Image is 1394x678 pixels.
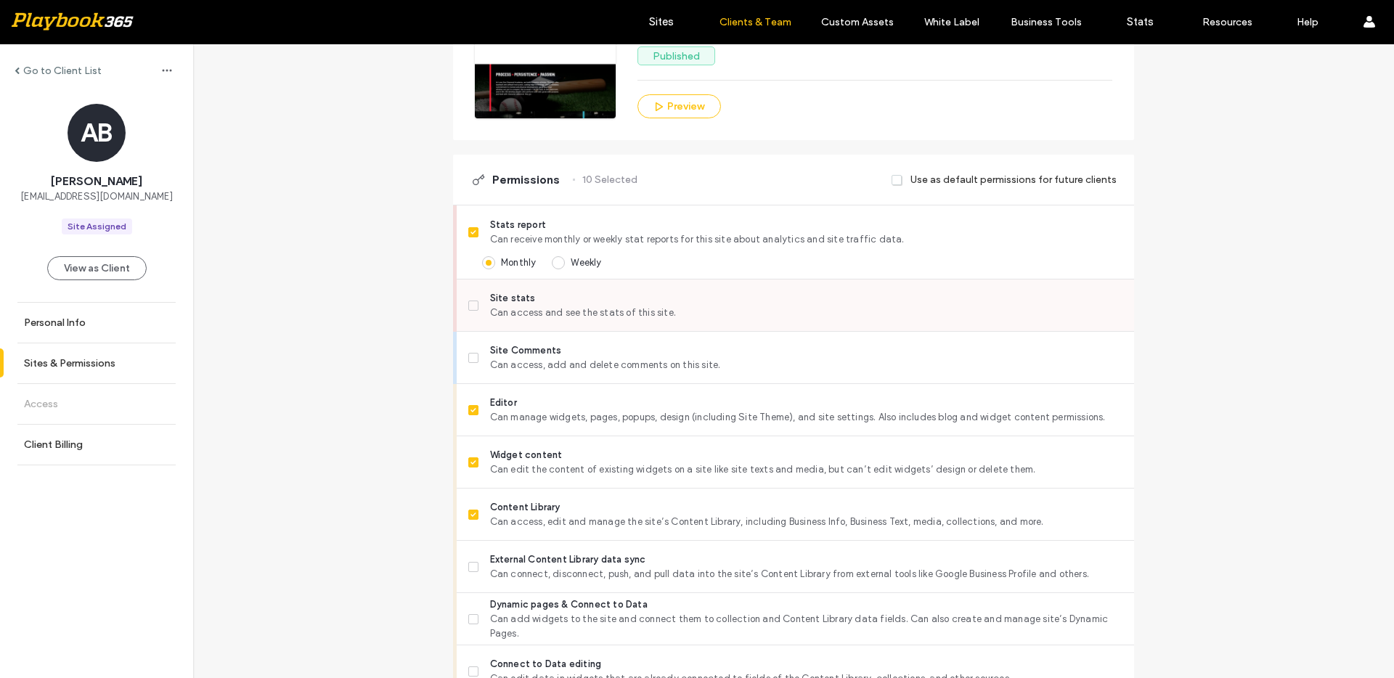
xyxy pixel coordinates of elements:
label: Clients & Team [720,16,791,28]
span: Help [33,10,63,23]
span: Can receive monthly or weekly stat reports for this site about analytics and site traffic data. [490,232,1122,247]
span: External Content Library data sync [490,552,1122,567]
span: Permissions [492,172,560,188]
span: Can manage widgets, pages, popups, design (including Site Theme), and site settings. Also include... [490,410,1122,425]
span: Connect to Data editing [490,657,1122,671]
label: Business Tools [1011,16,1082,28]
span: Can connect, disconnect, push, and pull data into the site’s Content Library from external tools ... [490,567,1122,581]
span: Site Comments [490,343,1122,358]
span: Widget content [490,448,1122,462]
label: Go to Client List [23,65,102,77]
label: Sites [649,15,674,28]
label: Client Billing [24,438,83,451]
span: Can access and see the stats of this site. [490,306,1122,320]
div: AB [68,104,126,162]
span: Can add widgets to the site and connect them to collection and Content Library data fields. Can a... [490,612,1122,641]
span: [EMAIL_ADDRESS][DOMAIN_NAME] [20,189,173,204]
label: 10 Selected [582,166,637,193]
span: Can edit the content of existing widgets on a site like site texts and media, but can’t edit widg... [490,462,1122,477]
span: Stats report [490,218,1122,232]
label: Custom Assets [821,16,894,28]
label: Access [24,398,58,410]
span: Content Library [490,500,1122,515]
label: Personal Info [24,316,86,329]
span: Dynamic pages & Connect to Data [490,597,1122,612]
label: Sites & Permissions [24,357,115,369]
button: Preview [637,94,721,118]
span: Editor [490,396,1122,410]
label: Use as default permissions for future clients [910,166,1117,193]
span: Can access, add and delete comments on this site. [490,358,1122,372]
span: [PERSON_NAME] [51,173,142,189]
span: Weekly [571,257,601,268]
span: Can access, edit and manage the site’s Content Library, including Business Info, Business Text, m... [490,515,1122,529]
label: Resources [1202,16,1252,28]
span: Site stats [490,291,1122,306]
label: White Label [924,16,979,28]
div: Site Assigned [68,220,126,233]
label: Stats [1127,15,1154,28]
label: Published [637,46,715,65]
button: View as Client [47,256,147,280]
span: Monthly [501,257,536,268]
label: Help [1297,16,1318,28]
